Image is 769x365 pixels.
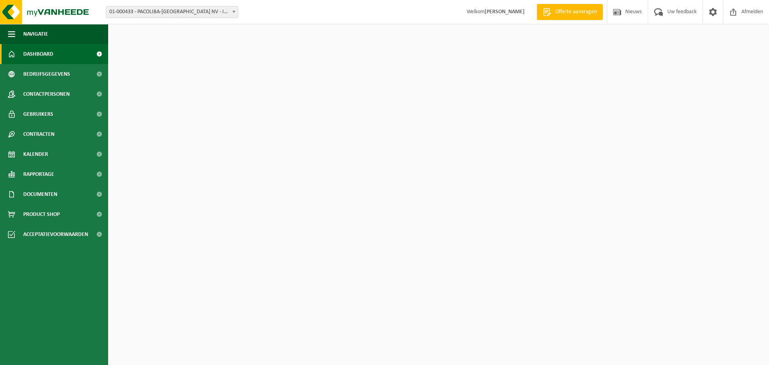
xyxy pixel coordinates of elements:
span: Offerte aanvragen [553,8,599,16]
strong: [PERSON_NAME] [485,9,525,15]
span: Kalender [23,144,48,164]
span: Acceptatievoorwaarden [23,224,88,244]
span: 01-000433 - PACOLIBA-BERCA NV - INGELMUNSTER [106,6,238,18]
a: Offerte aanvragen [537,4,603,20]
span: Dashboard [23,44,53,64]
span: Navigatie [23,24,48,44]
span: Documenten [23,184,57,204]
span: Gebruikers [23,104,53,124]
span: Rapportage [23,164,54,184]
span: Bedrijfsgegevens [23,64,70,84]
span: Product Shop [23,204,60,224]
span: Contracten [23,124,54,144]
span: Contactpersonen [23,84,70,104]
